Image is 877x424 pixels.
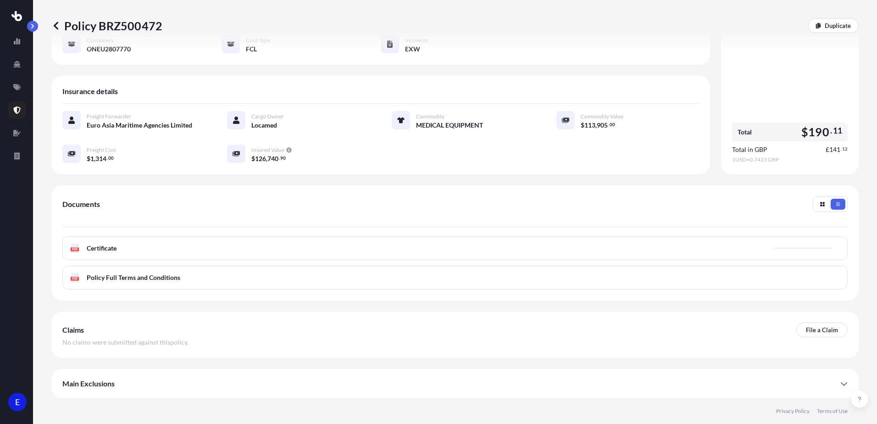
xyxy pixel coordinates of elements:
span: MEDICAL EQUIPMENT [416,121,483,130]
span: $ [251,156,255,162]
span: 90 [280,156,286,160]
span: 740 [267,156,278,162]
span: 314 [95,156,106,162]
text: PDF [72,248,78,251]
span: Cargo Owner [251,113,284,120]
span: 00 [610,123,615,126]
span: $ [87,156,90,162]
span: Certificate [87,244,117,253]
span: . [608,123,609,126]
span: Commodity Value [581,113,623,120]
span: No claims were submitted against this policy . [62,338,189,347]
span: 00 [108,156,114,160]
text: PDF [72,277,78,280]
span: , [595,122,597,128]
span: 905 [597,122,608,128]
span: 1 USD = 0.7423 GBP [732,156,848,163]
span: . [841,147,842,151]
span: Total in GBP [732,145,767,154]
span: Commodity [416,113,444,120]
span: Main Exclusions [62,379,115,388]
span: Documents [62,200,100,209]
span: 12 [842,147,848,151]
span: $ [801,126,808,138]
span: 11 [833,128,842,134]
span: 126 [255,156,266,162]
span: . [107,156,108,160]
p: File a Claim [806,325,838,335]
div: Main Exclusions [62,373,848,395]
span: $ [581,122,584,128]
span: Claims [62,325,84,335]
span: £ [826,146,829,153]
span: Total [738,128,752,137]
span: Freight Forwarder [87,113,131,120]
a: PDFPolicy Full Terms and Conditions [62,266,848,290]
span: 141 [829,146,840,153]
span: Freight Cost [87,146,116,154]
span: , [266,156,267,162]
span: Policy Full Terms and Conditions [87,273,180,282]
span: 113 [584,122,595,128]
span: Insured Value [251,146,284,154]
a: Privacy Policy [776,407,810,415]
span: Insurance details [62,87,118,96]
span: Euro Asia Maritime Agencies Limited [87,121,192,130]
p: Policy BRZ500472 [51,18,162,33]
span: . [830,128,832,134]
span: E [15,397,20,407]
span: , [94,156,95,162]
span: Locamed [251,121,277,130]
span: . [279,156,280,160]
a: Terms of Use [817,407,848,415]
span: 190 [808,126,829,138]
span: 1 [90,156,94,162]
a: Duplicate [808,18,859,33]
p: Duplicate [825,21,851,30]
a: File a Claim [796,323,848,337]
